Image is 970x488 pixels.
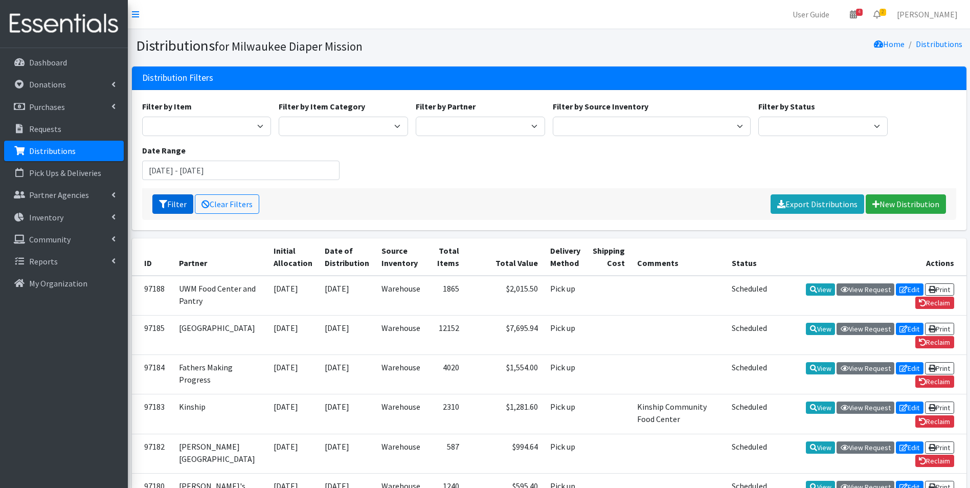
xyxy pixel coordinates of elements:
[726,355,773,394] td: Scheduled
[279,100,365,113] label: Filter by Item Category
[267,315,319,354] td: [DATE]
[553,100,648,113] label: Filter by Source Inventory
[726,238,773,276] th: Status
[806,362,835,374] a: View
[267,434,319,473] td: [DATE]
[915,297,954,309] a: Reclaim
[874,39,905,49] a: Home
[319,355,375,394] td: [DATE]
[4,251,124,272] a: Reports
[726,434,773,473] td: Scheduled
[925,362,954,374] a: Print
[29,190,89,200] p: Partner Agencies
[132,434,173,473] td: 97182
[426,355,465,394] td: 4020
[586,238,631,276] th: Shipping Cost
[142,100,192,113] label: Filter by Item
[142,144,186,157] label: Date Range
[132,276,173,316] td: 97188
[773,238,966,276] th: Actions
[29,212,63,223] p: Inventory
[267,394,319,434] td: [DATE]
[132,315,173,354] td: 97185
[29,79,66,90] p: Donations
[426,394,465,434] td: 2310
[375,394,426,434] td: Warehouse
[465,394,544,434] td: $1,281.60
[29,57,67,68] p: Dashboard
[195,194,259,214] a: Clear Filters
[29,124,61,134] p: Requests
[879,9,886,16] span: 2
[896,402,923,414] a: Edit
[4,119,124,139] a: Requests
[4,163,124,183] a: Pick Ups & Deliveries
[925,323,954,335] a: Print
[29,278,87,289] p: My Organization
[837,441,894,454] a: View Request
[465,315,544,354] td: $7,695.94
[375,238,426,276] th: Source Inventory
[758,100,815,113] label: Filter by Status
[915,455,954,467] a: Reclaim
[142,161,340,180] input: January 1, 2011 - December 31, 2011
[4,207,124,228] a: Inventory
[865,4,889,25] a: 2
[375,355,426,394] td: Warehouse
[29,102,65,112] p: Purchases
[544,355,586,394] td: Pick up
[4,185,124,205] a: Partner Agencies
[842,4,865,25] a: 4
[4,52,124,73] a: Dashboard
[544,315,586,354] td: Pick up
[806,323,835,335] a: View
[916,39,962,49] a: Distributions
[925,402,954,414] a: Print
[866,194,946,214] a: New Distribution
[29,234,71,245] p: Community
[465,238,544,276] th: Total Value
[173,434,267,473] td: [PERSON_NAME][GEOGRAPHIC_DATA]
[319,434,375,473] td: [DATE]
[837,402,894,414] a: View Request
[726,315,773,354] td: Scheduled
[132,355,173,394] td: 97184
[4,141,124,161] a: Distributions
[173,355,267,394] td: Fathers Making Progress
[465,276,544,316] td: $2,015.50
[915,415,954,428] a: Reclaim
[896,323,923,335] a: Edit
[173,394,267,434] td: Kinship
[925,283,954,296] a: Print
[806,283,835,296] a: View
[136,37,546,55] h1: Distributions
[856,9,863,16] span: 4
[631,238,726,276] th: Comments
[29,146,76,156] p: Distributions
[426,434,465,473] td: 587
[465,434,544,473] td: $994.64
[4,229,124,250] a: Community
[784,4,838,25] a: User Guide
[173,315,267,354] td: [GEOGRAPHIC_DATA]
[915,375,954,388] a: Reclaim
[806,441,835,454] a: View
[726,394,773,434] td: Scheduled
[4,74,124,95] a: Donations
[896,283,923,296] a: Edit
[631,394,726,434] td: Kinship Community Food Center
[889,4,966,25] a: [PERSON_NAME]
[152,194,193,214] button: Filter
[544,434,586,473] td: Pick up
[375,276,426,316] td: Warehouse
[416,100,476,113] label: Filter by Partner
[544,394,586,434] td: Pick up
[132,394,173,434] td: 97183
[29,256,58,267] p: Reports
[925,441,954,454] a: Print
[465,355,544,394] td: $1,554.00
[142,73,213,83] h3: Distribution Filters
[915,336,954,348] a: Reclaim
[837,362,894,374] a: View Request
[426,315,465,354] td: 12152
